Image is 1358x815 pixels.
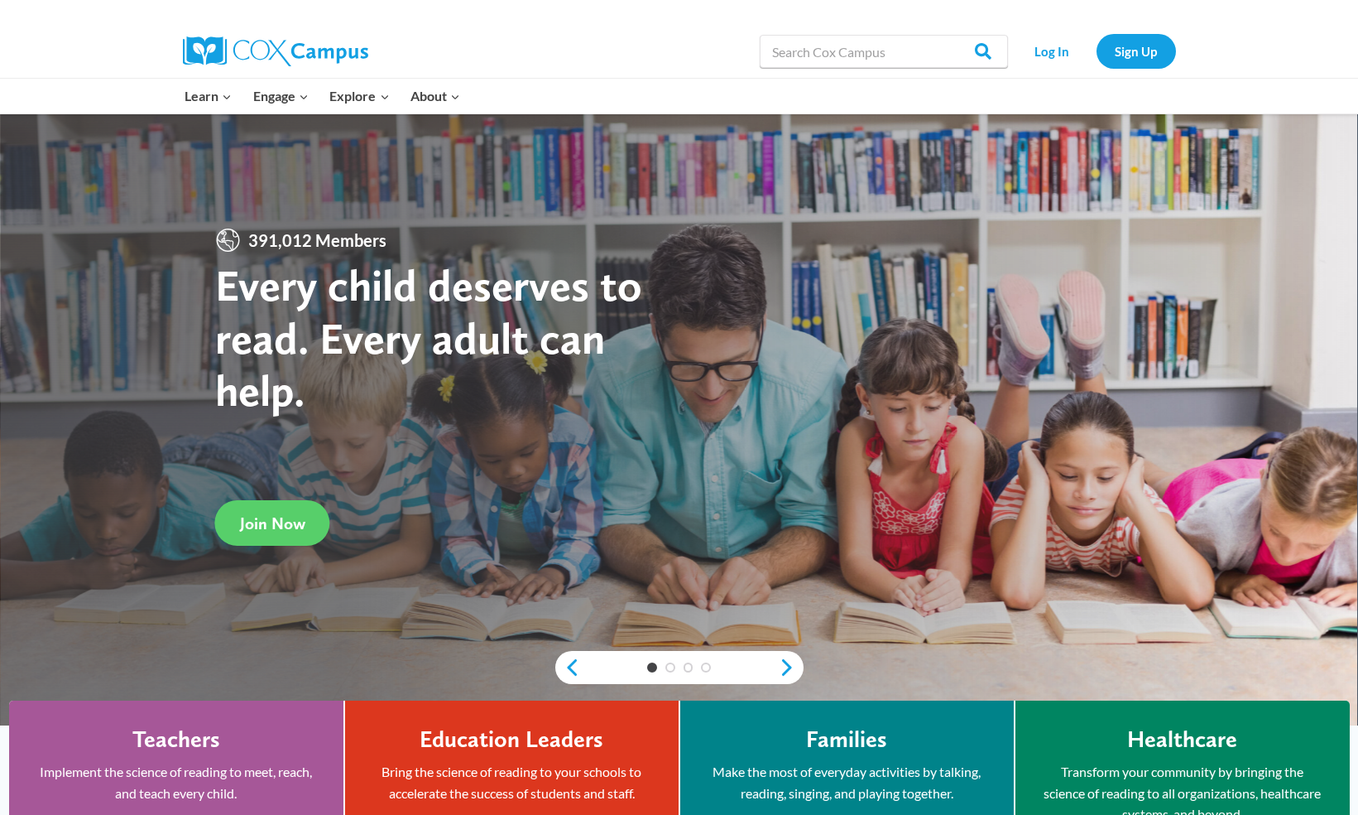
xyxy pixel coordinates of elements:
[329,85,389,107] span: Explore
[370,761,654,803] p: Bring the science of reading to your schools to accelerate the success of students and staff.
[242,227,393,253] span: 391,012 Members
[34,761,319,803] p: Implement the science of reading to meet, reach, and teach every child.
[175,79,471,113] nav: Primary Navigation
[555,658,580,678] a: previous
[760,35,1008,68] input: Search Cox Campus
[253,85,309,107] span: Engage
[705,761,989,803] p: Make the most of everyday activities by talking, reading, singing, and playing together.
[1016,34,1176,68] nav: Secondary Navigation
[555,651,804,684] div: content slider buttons
[1016,34,1088,68] a: Log In
[410,85,460,107] span: About
[240,514,305,533] span: Join Now
[779,658,804,678] a: next
[1127,726,1237,754] h4: Healthcare
[132,726,220,754] h4: Teachers
[665,663,675,673] a: 2
[215,500,330,546] a: Join Now
[420,726,603,754] h4: Education Leaders
[1096,34,1176,68] a: Sign Up
[215,258,642,417] strong: Every child deserves to read. Every adult can help.
[684,663,693,673] a: 3
[183,36,368,66] img: Cox Campus
[185,85,232,107] span: Learn
[806,726,887,754] h4: Families
[701,663,711,673] a: 4
[647,663,657,673] a: 1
